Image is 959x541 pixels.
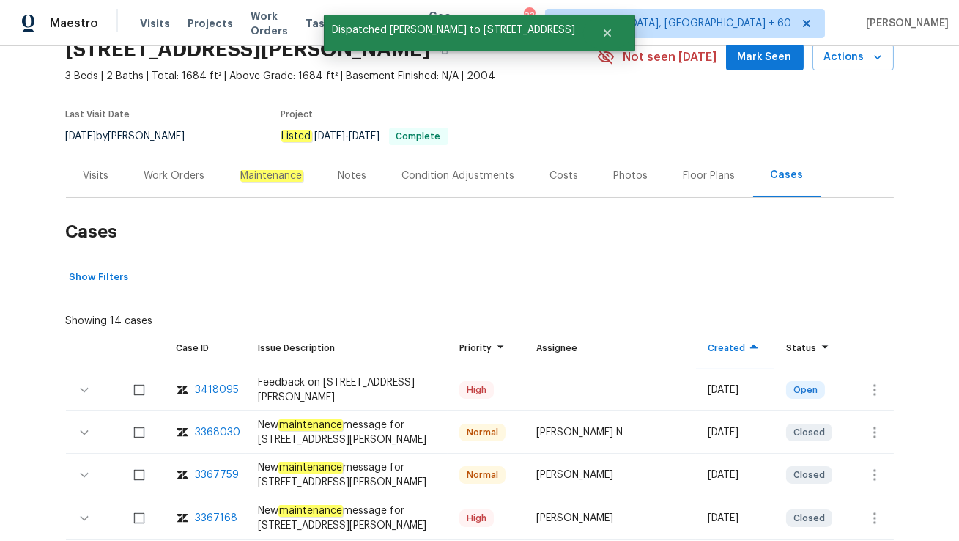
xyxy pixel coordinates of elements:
[614,169,648,183] div: Photos
[708,468,763,482] div: [DATE]
[524,9,534,23] div: 832
[66,266,133,289] button: Show Filters
[550,169,579,183] div: Costs
[278,462,343,474] em: maintenance
[684,169,736,183] div: Floor Plans
[726,44,804,71] button: Mark Seen
[177,425,188,440] img: zendesk-icon
[708,425,763,440] div: [DATE]
[177,511,188,526] img: zendesk-icon
[177,425,235,440] a: zendesk-icon3368030
[66,110,130,119] span: Last Visit Date
[258,460,436,490] div: New message for [STREET_ADDRESS][PERSON_NAME]
[258,375,436,405] div: Feedback on [STREET_ADDRESS][PERSON_NAME]
[177,341,235,356] div: Case ID
[251,9,288,38] span: Work Orders
[315,131,380,141] span: -
[349,131,380,141] span: [DATE]
[708,383,763,397] div: [DATE]
[708,341,763,356] div: Created
[140,16,170,31] span: Visits
[66,128,203,145] div: by [PERSON_NAME]
[196,511,238,526] div: 3367168
[278,419,343,431] em: maintenance
[66,131,97,141] span: [DATE]
[738,48,792,67] span: Mark Seen
[177,383,188,397] img: zendesk-icon
[177,468,188,482] img: zendesk-icon
[177,383,235,397] a: zendesk-icon3418095
[66,198,894,266] h2: Cases
[196,383,240,397] div: 3418095
[390,132,447,141] span: Complete
[66,43,431,57] h2: [STREET_ADDRESS][PERSON_NAME]
[196,425,241,440] div: 3368030
[240,170,303,182] em: Maintenance
[338,169,367,183] div: Notes
[281,110,314,119] span: Project
[196,468,240,482] div: 3367759
[461,383,492,397] span: High
[786,341,834,356] div: Status
[306,18,336,29] span: Tasks
[583,18,632,48] button: Close
[536,511,684,526] div: [PERSON_NAME]
[708,511,763,526] div: [DATE]
[177,511,235,526] a: zendesk-icon3367168
[258,418,436,447] div: New message for [STREET_ADDRESS][PERSON_NAME]
[84,169,109,183] div: Visits
[144,169,205,183] div: Work Orders
[281,130,312,142] em: Listed
[788,383,823,397] span: Open
[258,341,436,356] div: Issue Description
[771,168,804,183] div: Cases
[258,504,436,533] div: New message for [STREET_ADDRESS][PERSON_NAME]
[459,341,513,356] div: Priority
[824,48,882,67] span: Actions
[788,511,831,526] span: Closed
[788,425,831,440] span: Closed
[278,505,343,517] em: maintenance
[50,16,98,31] span: Maestro
[429,9,499,38] span: Geo Assignments
[188,16,233,31] span: Projects
[66,308,153,328] div: Showing 14 cases
[66,69,597,84] span: 3 Beds | 2 Baths | Total: 1684 ft² | Above Grade: 1684 ft² | Basement Finished: N/A | 2004
[402,169,515,183] div: Condition Adjustments
[177,468,235,482] a: zendesk-icon3367759
[70,269,129,286] span: Show Filters
[315,131,346,141] span: [DATE]
[461,511,492,526] span: High
[324,15,583,45] span: Dispatched [PERSON_NAME] to [STREET_ADDRESS]
[536,468,684,482] div: [PERSON_NAME]
[461,425,504,440] span: Normal
[461,468,504,482] span: Normal
[788,468,831,482] span: Closed
[536,341,684,356] div: Assignee
[860,16,949,31] span: [PERSON_NAME]
[812,44,894,71] button: Actions
[558,16,791,31] span: [GEOGRAPHIC_DATA], [GEOGRAPHIC_DATA] + 60
[623,50,717,65] span: Not seen [DATE]
[536,425,684,440] div: [PERSON_NAME] N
